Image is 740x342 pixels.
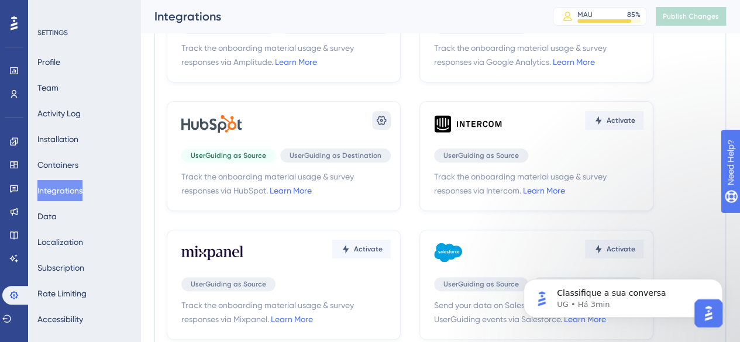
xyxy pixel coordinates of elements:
[585,111,643,130] button: Activate
[443,151,519,160] span: UserGuiding as Source
[271,315,313,324] a: Learn More
[585,240,643,258] button: Activate
[37,283,87,304] button: Rate Limiting
[37,180,82,201] button: Integrations
[37,206,57,227] button: Data
[37,309,83,330] button: Accessibility
[656,7,726,26] button: Publish Changes
[275,57,317,67] a: Learn More
[37,129,78,150] button: Installation
[37,28,132,37] div: SETTINGS
[37,154,78,175] button: Containers
[434,41,643,69] span: Track the onboarding material usage & survey responses via Google Analytics.
[191,279,266,289] span: UserGuiding as Source
[37,232,83,253] button: Localization
[37,77,58,98] button: Team
[553,57,595,67] a: Learn More
[434,298,643,326] span: Send your data on Salesforce to UserGuiding or track UserGuiding events via Salesforce.
[27,3,73,17] span: Need Help?
[354,244,383,254] span: Activate
[691,296,726,331] iframe: UserGuiding AI Assistant Launcher
[332,240,391,258] button: Activate
[270,186,312,195] a: Learn More
[191,151,266,160] span: UserGuiding as Source
[627,10,641,19] div: 85 %
[37,51,60,72] button: Profile
[443,279,519,289] span: UserGuiding as Source
[523,186,565,195] a: Learn More
[506,254,740,336] iframe: Intercom notifications mensagem
[577,10,593,19] div: MAU
[37,103,81,124] button: Activity Log
[434,170,643,198] span: Track the onboarding material usage & survey responses via Intercom.
[663,12,719,21] span: Publish Changes
[607,116,635,125] span: Activate
[37,257,84,278] button: Subscription
[181,41,391,69] span: Track the onboarding material usage & survey responses via Amplitude.
[290,151,381,160] span: UserGuiding as Destination
[181,170,391,198] span: Track the onboarding material usage & survey responses via HubSpot.
[181,298,391,326] span: Track the onboarding material usage & survey responses via Mixpanel.
[607,244,635,254] span: Activate
[154,8,524,25] div: Integrations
